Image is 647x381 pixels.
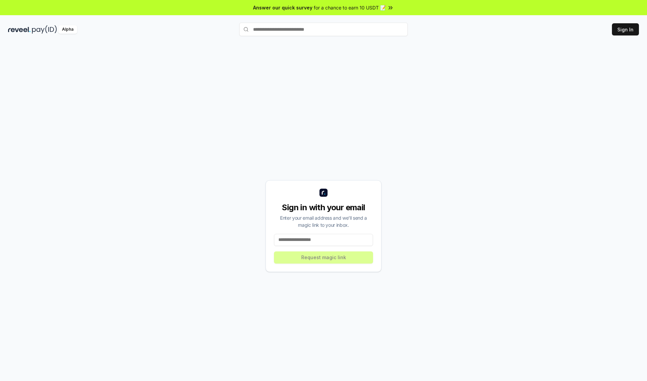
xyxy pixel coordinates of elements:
span: Answer our quick survey [253,4,312,11]
img: logo_small [319,189,328,197]
span: for a chance to earn 10 USDT 📝 [314,4,386,11]
div: Sign in with your email [274,202,373,213]
div: Enter your email address and we’ll send a magic link to your inbox. [274,214,373,228]
img: reveel_dark [8,25,31,34]
img: pay_id [32,25,57,34]
button: Sign In [612,23,639,35]
div: Alpha [58,25,77,34]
